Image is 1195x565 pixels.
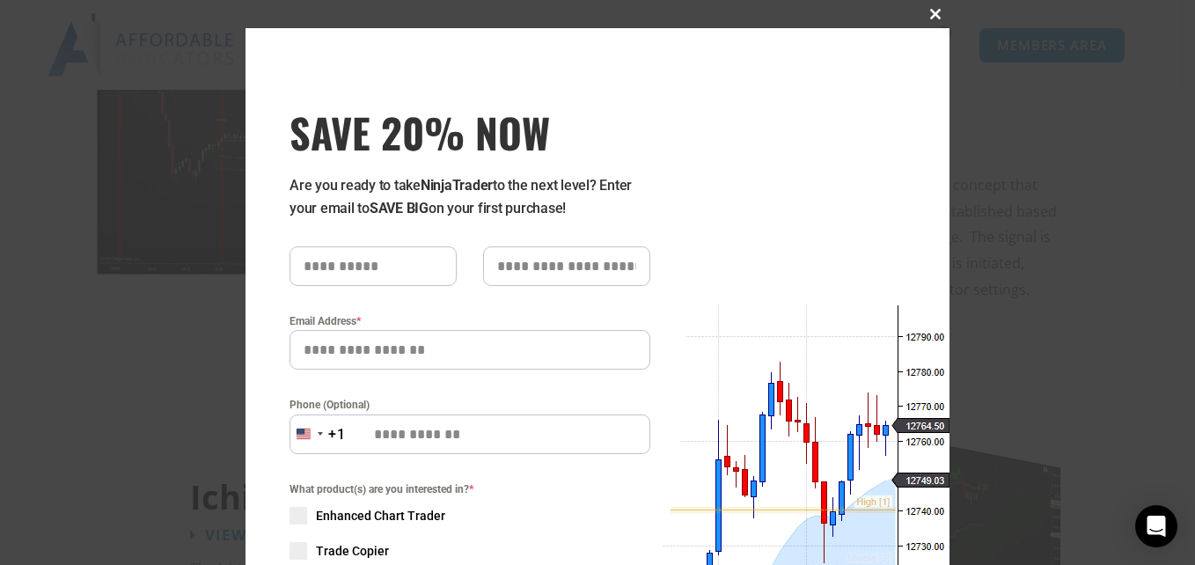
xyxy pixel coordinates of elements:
[290,507,650,525] label: Enhanced Chart Trader
[290,174,650,220] p: Are you ready to take to the next level? Enter your email to on your first purchase!
[290,415,346,454] button: Selected country
[290,481,650,498] span: What product(s) are you interested in?
[290,396,650,414] label: Phone (Optional)
[290,542,650,560] label: Trade Copier
[316,542,389,560] span: Trade Copier
[421,177,493,194] strong: NinjaTrader
[290,107,650,157] span: SAVE 20% NOW
[316,507,445,525] span: Enhanced Chart Trader
[290,312,650,330] label: Email Address
[370,200,429,216] strong: SAVE BIG
[1135,505,1177,547] div: Open Intercom Messenger
[328,423,346,446] div: +1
